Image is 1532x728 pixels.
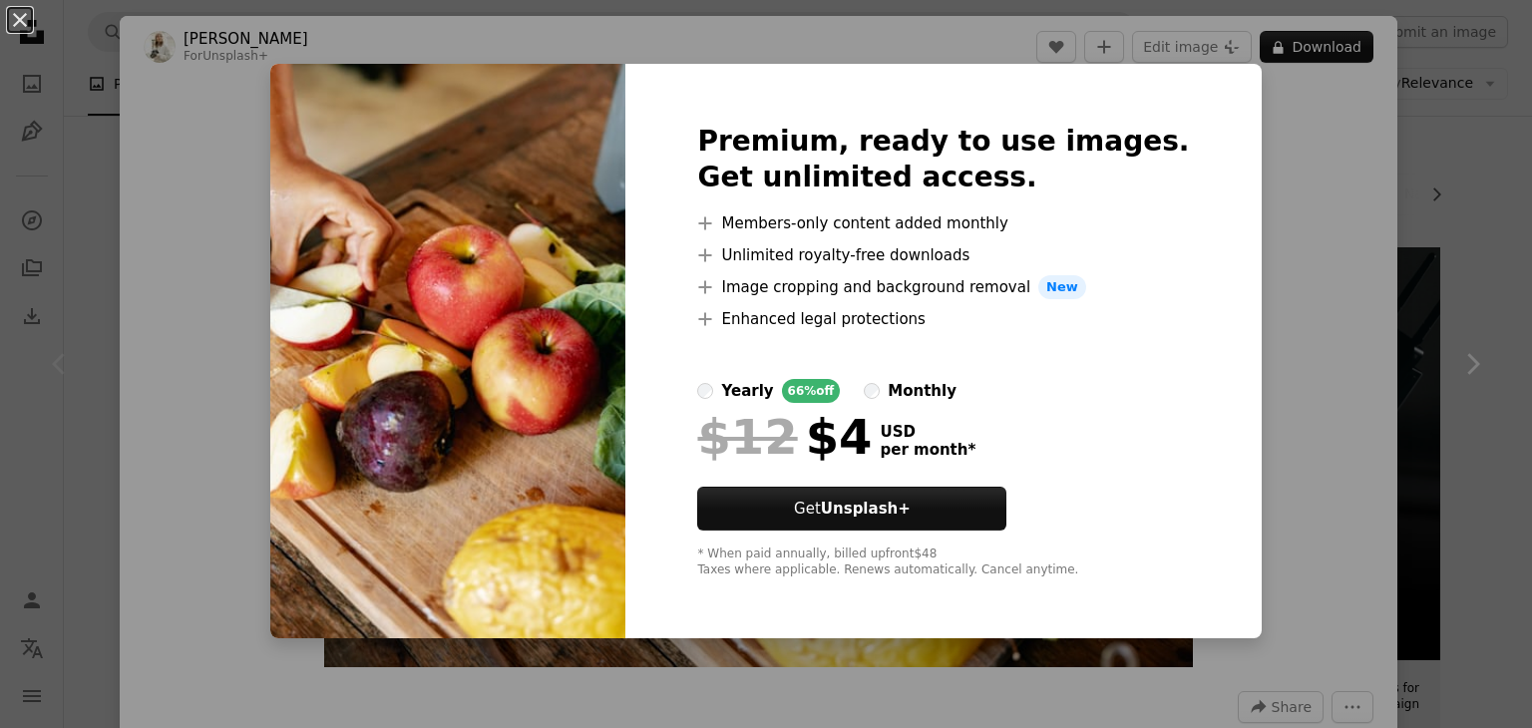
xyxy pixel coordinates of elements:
[1038,275,1086,299] span: New
[697,124,1189,195] h2: Premium, ready to use images. Get unlimited access.
[697,546,1189,578] div: * When paid annually, billed upfront $48 Taxes where applicable. Renews automatically. Cancel any...
[697,307,1189,331] li: Enhanced legal protections
[697,243,1189,267] li: Unlimited royalty-free downloads
[821,500,911,518] strong: Unsplash+
[888,379,957,403] div: monthly
[697,411,797,463] span: $12
[697,275,1189,299] li: Image cropping and background removal
[721,379,773,403] div: yearly
[864,383,880,399] input: monthly
[270,64,625,638] img: premium_photo-1737743864182-51aff1c60d8d
[697,411,872,463] div: $4
[880,423,975,441] span: USD
[697,383,713,399] input: yearly66%off
[697,211,1189,235] li: Members-only content added monthly
[880,441,975,459] span: per month *
[697,487,1006,531] button: GetUnsplash+
[782,379,841,403] div: 66% off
